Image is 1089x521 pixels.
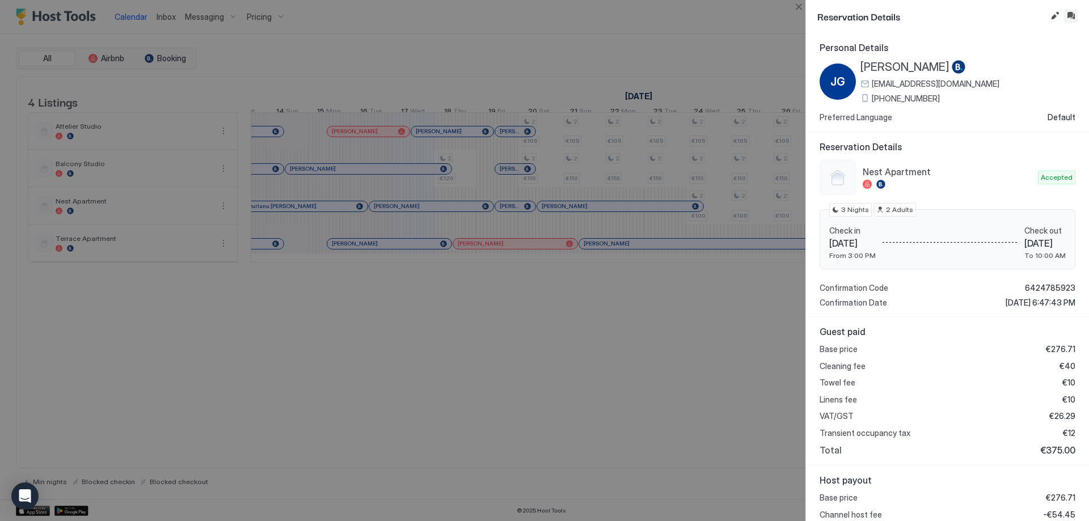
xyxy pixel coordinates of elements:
[829,226,876,236] span: Check in
[872,79,999,89] span: [EMAIL_ADDRESS][DOMAIN_NAME]
[820,298,887,308] span: Confirmation Date
[11,482,39,510] div: Open Intercom Messenger
[820,428,910,438] span: Transient occupancy tax
[860,60,949,74] span: [PERSON_NAME]
[1046,344,1075,354] span: €276.71
[1046,493,1075,503] span: €276.71
[1041,172,1073,183] span: Accepted
[1048,9,1062,23] button: Edit reservation
[1064,9,1078,23] button: Inbox
[829,251,876,260] span: From 3:00 PM
[1024,238,1066,249] span: [DATE]
[820,395,857,405] span: Linens fee
[820,141,1075,153] span: Reservation Details
[1006,298,1075,308] span: [DATE] 6:47:43 PM
[820,326,1075,337] span: Guest paid
[1060,361,1075,371] span: €40
[820,378,855,388] span: Towel fee
[820,411,854,421] span: VAT/GST
[820,42,1075,53] span: Personal Details
[1062,395,1075,405] span: €10
[1048,112,1075,122] span: Default
[1024,251,1066,260] span: To 10:00 AM
[1063,428,1075,438] span: €12
[863,166,1033,177] span: Nest Apartment
[886,205,913,215] span: 2 Adults
[841,205,869,215] span: 3 Nights
[820,283,888,293] span: Confirmation Code
[1025,283,1075,293] span: 6424785923
[1062,378,1075,388] span: €10
[820,344,858,354] span: Base price
[820,493,858,503] span: Base price
[817,9,1046,23] span: Reservation Details
[1024,226,1066,236] span: Check out
[820,475,1075,486] span: Host payout
[820,112,892,122] span: Preferred Language
[1040,444,1075,456] span: €375.00
[830,73,845,90] span: JG
[829,238,876,249] span: [DATE]
[1049,411,1075,421] span: €26.29
[820,510,882,520] span: Channel host fee
[872,94,940,104] span: [PHONE_NUMBER]
[820,361,866,371] span: Cleaning fee
[820,444,842,456] span: Total
[1043,510,1075,520] span: -€54.45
